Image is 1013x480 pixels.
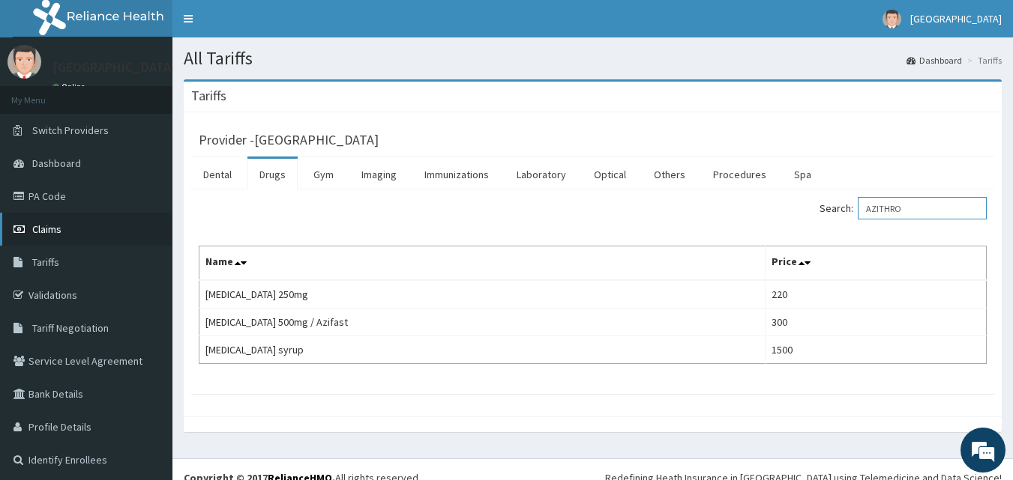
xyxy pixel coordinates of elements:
a: Online [52,82,88,92]
a: Imaging [349,159,409,190]
a: Dental [191,159,244,190]
span: Tariffs [32,255,59,269]
th: Name [199,246,766,281]
th: Price [765,246,986,281]
td: 1500 [765,336,986,364]
td: [MEDICAL_DATA] syrup [199,336,766,364]
div: Minimize live chat window [246,7,282,43]
a: Spa [782,159,823,190]
a: Dashboard [907,54,962,67]
input: Search: [858,197,987,219]
a: Drugs [247,159,298,190]
h1: All Tariffs [184,49,1002,68]
td: [MEDICAL_DATA] 250mg [199,280,766,309]
img: User Image [883,10,901,28]
span: Claims [32,222,61,236]
span: We're online! [87,145,207,296]
a: Laboratory [505,159,578,190]
span: Switch Providers [32,124,109,137]
a: Gym [301,159,346,190]
span: Dashboard [32,157,81,170]
a: Optical [582,159,638,190]
img: d_794563401_company_1708531726252_794563401 [28,75,61,112]
span: Tariff Negotiation [32,321,109,335]
td: [MEDICAL_DATA] 500mg / Azifast [199,309,766,336]
div: Chat with us now [78,84,252,103]
td: 220 [765,280,986,309]
a: Procedures [701,159,778,190]
a: Others [642,159,697,190]
h3: Provider - [GEOGRAPHIC_DATA] [199,133,379,147]
img: User Image [7,45,41,79]
p: [GEOGRAPHIC_DATA] [52,61,176,74]
textarea: Type your message and hit 'Enter' [7,320,286,373]
td: 300 [765,309,986,336]
span: [GEOGRAPHIC_DATA] [910,12,1002,25]
li: Tariffs [964,54,1002,67]
label: Search: [820,197,987,219]
a: Immunizations [412,159,501,190]
h3: Tariffs [191,89,226,103]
